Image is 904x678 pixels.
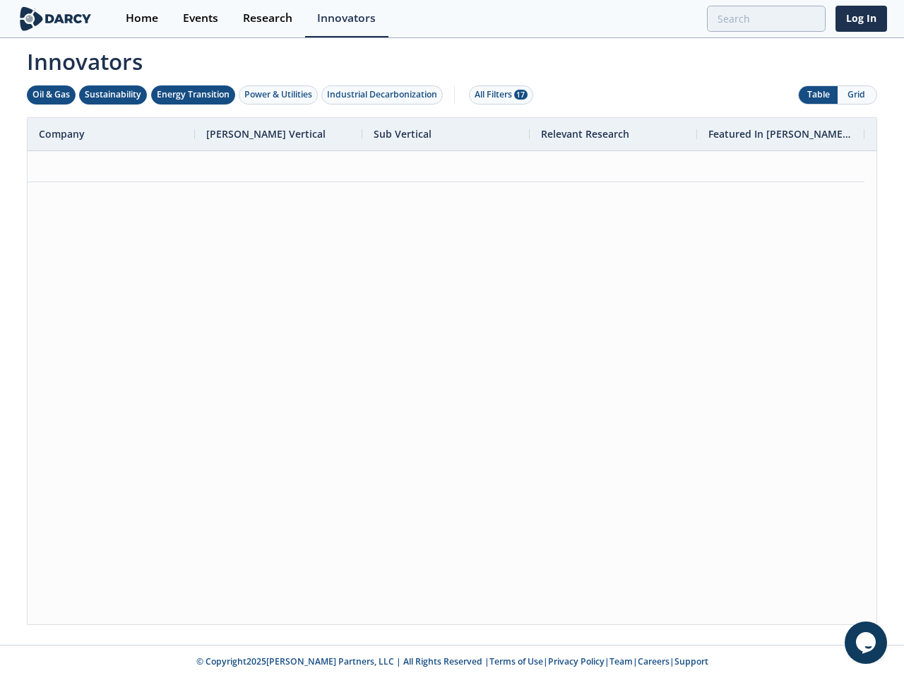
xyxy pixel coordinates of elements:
button: Power & Utilities [239,85,318,105]
div: Home [126,13,158,24]
img: logo-wide.svg [17,6,94,31]
input: Advanced Search [707,6,826,32]
a: Terms of Use [489,655,543,667]
span: Sub Vertical [374,127,432,141]
a: Support [674,655,708,667]
iframe: chat widget [845,621,890,664]
span: Company [39,127,85,141]
div: Power & Utilities [244,88,312,101]
span: Innovators [17,40,887,78]
span: [PERSON_NAME] Vertical [206,127,326,141]
button: Energy Transition [151,85,235,105]
a: Careers [638,655,670,667]
a: Team [609,655,633,667]
div: Events [183,13,218,24]
div: Energy Transition [157,88,230,101]
a: Log In [835,6,887,32]
div: Innovators [317,13,376,24]
button: Grid [838,86,876,104]
div: All Filters [475,88,528,101]
button: Sustainability [79,85,147,105]
span: Featured In [PERSON_NAME] Live [708,127,853,141]
div: Oil & Gas [32,88,70,101]
div: Research [243,13,292,24]
button: Industrial Decarbonization [321,85,443,105]
span: 17 [514,90,528,100]
a: Privacy Policy [548,655,605,667]
button: All Filters 17 [469,85,533,105]
span: Relevant Research [541,127,629,141]
p: © Copyright 2025 [PERSON_NAME] Partners, LLC | All Rights Reserved | | | | | [20,655,884,668]
div: Industrial Decarbonization [327,88,437,101]
div: Sustainability [85,88,141,101]
button: Oil & Gas [27,85,76,105]
button: Table [799,86,838,104]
